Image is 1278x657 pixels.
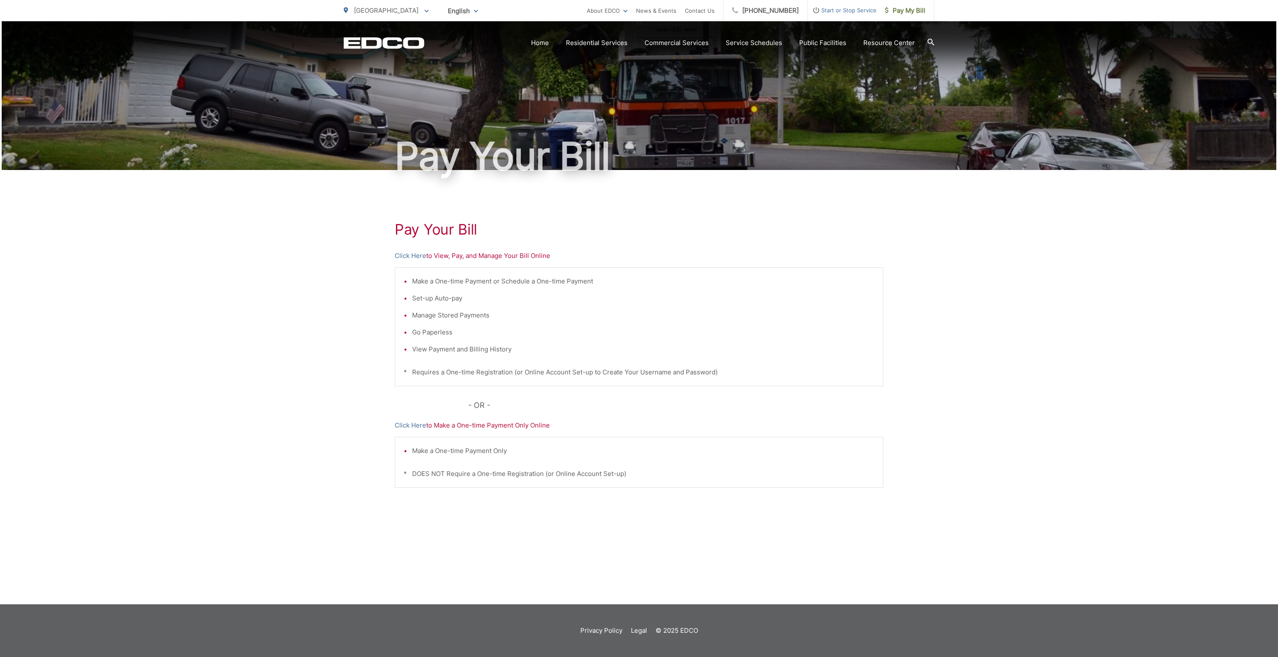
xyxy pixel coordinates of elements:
a: Contact Us [685,6,715,16]
p: * Requires a One-time Registration (or Online Account Set-up to Create Your Username and Password) [404,367,874,377]
li: Make a One-time Payment or Schedule a One-time Payment [412,276,874,286]
h1: Pay Your Bill [344,135,934,178]
p: * DOES NOT Require a One-time Registration (or Online Account Set-up) [404,469,874,479]
a: EDCD logo. Return to the homepage. [344,37,424,49]
a: Click Here [395,251,426,261]
li: View Payment and Billing History [412,344,874,354]
li: Set-up Auto-pay [412,293,874,303]
a: Click Here [395,420,426,430]
p: to Make a One-time Payment Only Online [395,420,883,430]
li: Manage Stored Payments [412,310,874,320]
p: to View, Pay, and Manage Your Bill Online [395,251,883,261]
span: English [441,3,484,18]
a: Residential Services [566,38,628,48]
p: - OR - [468,399,884,412]
a: News & Events [636,6,676,16]
li: Make a One-time Payment Only [412,446,874,456]
a: Service Schedules [726,38,782,48]
li: Go Paperless [412,327,874,337]
p: © 2025 EDCO [656,626,698,636]
a: Home [531,38,549,48]
h1: Pay Your Bill [395,221,883,238]
a: Resource Center [863,38,915,48]
a: About EDCO [587,6,628,16]
span: Pay My Bill [885,6,925,16]
a: Privacy Policy [580,626,622,636]
a: Public Facilities [799,38,846,48]
a: Legal [631,626,647,636]
span: [GEOGRAPHIC_DATA] [354,6,418,14]
a: Commercial Services [645,38,709,48]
